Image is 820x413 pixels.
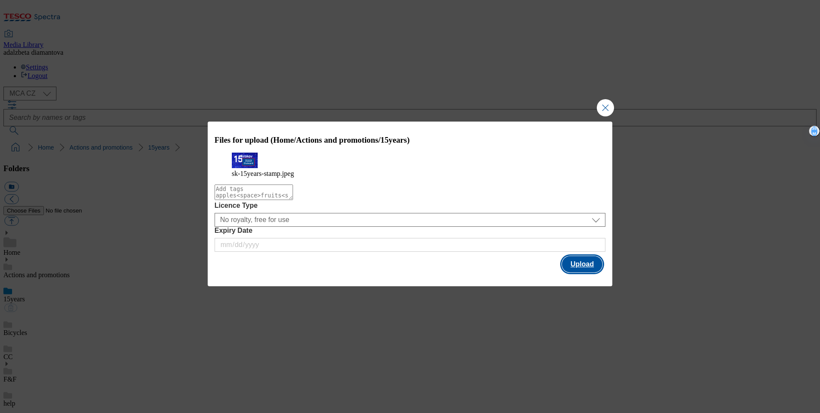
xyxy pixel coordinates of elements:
[215,202,606,210] label: Licence Type
[597,99,614,116] button: Close Modal
[208,122,613,287] div: Modal
[232,170,589,178] figcaption: sk-15years-stamp.jpeg
[232,153,258,168] img: preview
[562,256,602,272] button: Upload
[215,135,606,145] h3: Files for upload (Home/Actions and promotions/15years)
[215,227,606,235] label: Expiry Date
